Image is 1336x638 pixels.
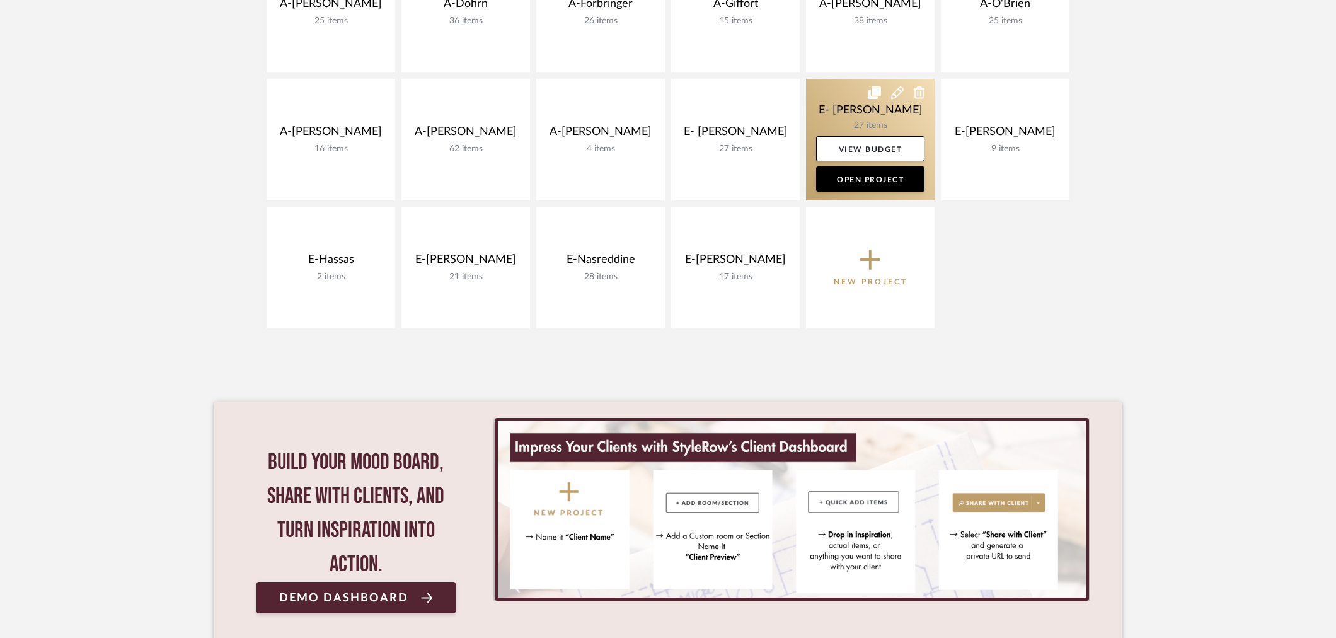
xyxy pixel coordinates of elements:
[681,16,790,26] div: 15 items
[951,16,1059,26] div: 25 items
[681,272,790,282] div: 17 items
[546,16,655,26] div: 26 items
[412,144,520,154] div: 62 items
[681,144,790,154] div: 27 items
[256,582,456,613] a: Demo Dashboard
[277,272,385,282] div: 2 items
[412,272,520,282] div: 21 items
[834,275,907,288] p: New Project
[546,144,655,154] div: 4 items
[277,16,385,26] div: 25 items
[816,166,924,192] a: Open Project
[816,16,924,26] div: 38 items
[681,125,790,144] div: E- [PERSON_NAME]
[681,253,790,272] div: E-[PERSON_NAME]
[806,207,935,328] button: New Project
[412,125,520,144] div: A-[PERSON_NAME]
[546,253,655,272] div: E-Nasreddine
[256,446,456,582] div: Build your mood board, share with clients, and turn inspiration into action.
[277,125,385,144] div: A-[PERSON_NAME]
[546,272,655,282] div: 28 items
[816,136,924,161] a: View Budget
[277,253,385,272] div: E-Hassas
[546,125,655,144] div: A-[PERSON_NAME]
[493,418,1090,601] div: 0
[412,16,520,26] div: 36 items
[951,144,1059,154] div: 9 items
[498,421,1086,598] img: StyleRow_Client_Dashboard_Banner__1_.png
[277,144,385,154] div: 16 items
[412,253,520,272] div: E-[PERSON_NAME]
[279,592,408,604] span: Demo Dashboard
[951,125,1059,144] div: E-[PERSON_NAME]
